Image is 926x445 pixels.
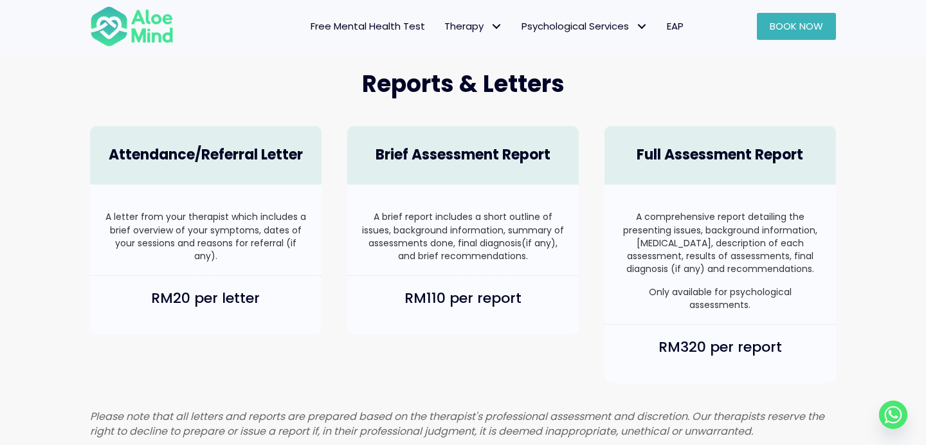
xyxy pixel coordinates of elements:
[444,19,502,33] span: Therapy
[487,17,505,36] span: Therapy: submenu
[512,13,657,40] a: Psychological ServicesPsychological Services: submenu
[360,289,566,309] h4: RM110 per report
[667,19,684,33] span: EAP
[617,210,823,275] p: A comprehensive report detailing the presenting issues, background information, [MEDICAL_DATA], d...
[360,210,566,262] p: A brief report includes a short outline of issues, background information, summary of assessments...
[770,19,823,33] span: Book Now
[311,19,425,33] span: Free Mental Health Test
[301,13,435,40] a: Free Mental Health Test
[617,286,823,312] p: Only available for psychological assessments.
[103,210,309,262] p: A letter from your therapist which includes a brief overview of your symptoms, dates of your sess...
[190,13,693,40] nav: Menu
[103,289,309,309] h4: RM20 per letter
[362,68,565,100] span: Reports & Letters
[90,5,174,48] img: Aloe mind Logo
[522,19,648,33] span: Psychological Services
[879,401,907,429] a: Whatsapp
[103,145,309,165] h4: Attendance/Referral Letter
[360,145,566,165] h4: Brief Assessment Report
[90,409,824,439] em: Please note that all letters and reports are prepared based on the therapist's professional asses...
[757,13,836,40] a: Book Now
[657,13,693,40] a: EAP
[617,145,823,165] h4: Full Assessment Report
[435,13,512,40] a: TherapyTherapy: submenu
[617,338,823,358] h4: RM320 per report
[632,17,651,36] span: Psychological Services: submenu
